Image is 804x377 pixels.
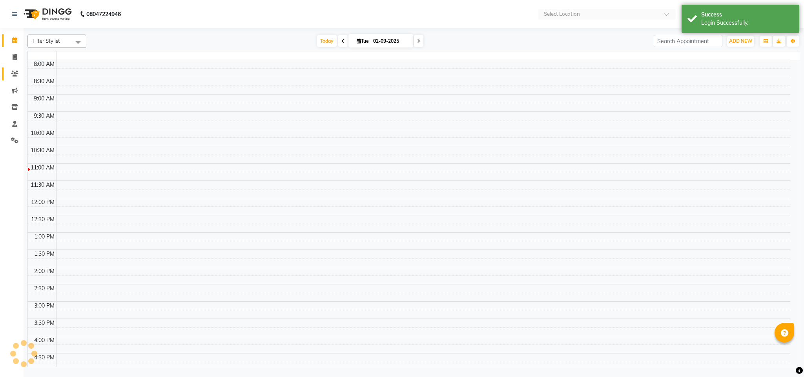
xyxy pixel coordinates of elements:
button: ADD NEW [727,36,754,47]
div: 4:30 PM [33,353,56,362]
span: Today [317,35,337,47]
input: Search Appointment [654,35,722,47]
div: Login Successfully. [701,19,793,27]
div: 8:30 AM [32,77,56,86]
span: ADD NEW [729,38,752,44]
div: 4:00 PM [33,336,56,344]
div: 2:00 PM [33,267,56,275]
div: 3:30 PM [33,319,56,327]
div: 12:00 PM [29,198,56,206]
div: 3:00 PM [33,302,56,310]
img: logo [20,3,74,25]
div: 8:00 AM [32,60,56,68]
div: 9:30 AM [32,112,56,120]
div: 1:00 PM [33,233,56,241]
div: Select Location [544,10,580,18]
div: 11:00 AM [29,164,56,172]
div: 9:00 AM [32,95,56,103]
span: Filter Stylist [33,38,60,44]
div: 1:30 PM [33,250,56,258]
b: 08047224946 [86,3,121,25]
div: 2:30 PM [33,284,56,293]
div: 12:30 PM [29,215,56,224]
div: Success [701,11,793,19]
div: 10:30 AM [29,146,56,155]
span: Tue [355,38,371,44]
div: 11:30 AM [29,181,56,189]
div: 10:00 AM [29,129,56,137]
input: 2025-09-02 [371,35,410,47]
